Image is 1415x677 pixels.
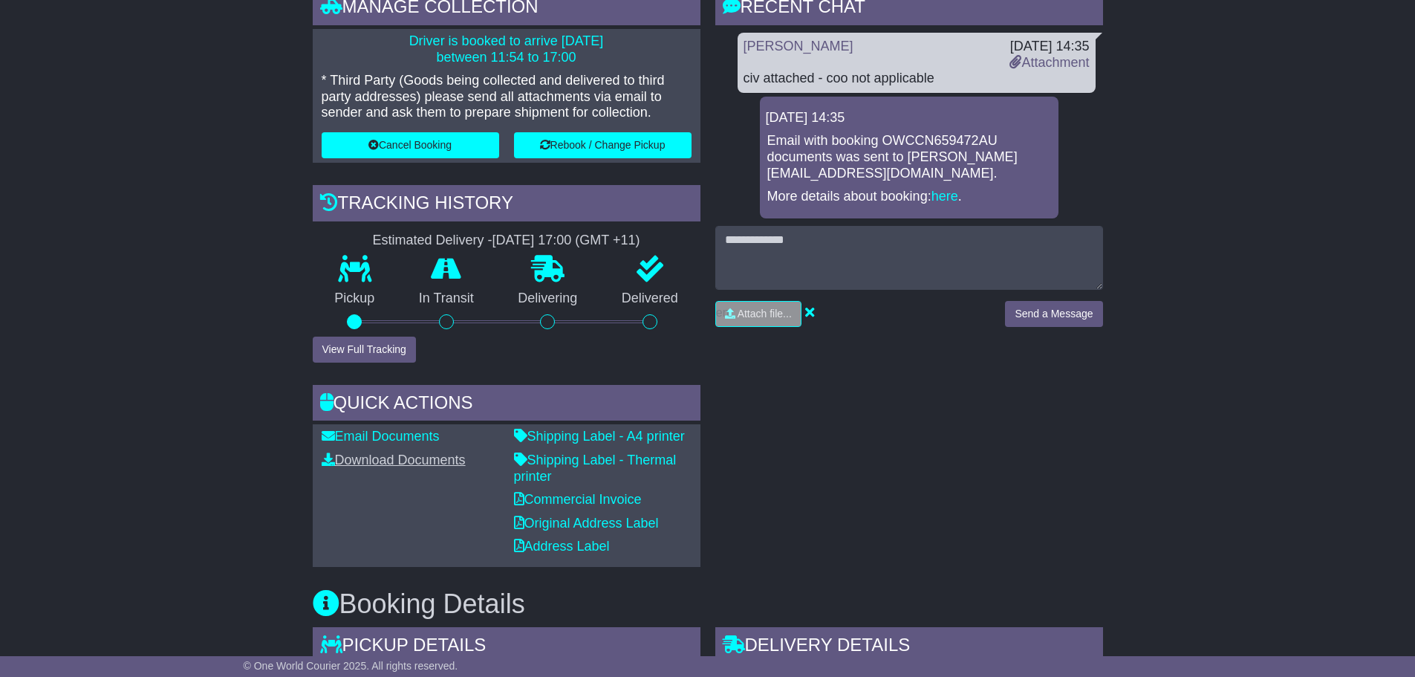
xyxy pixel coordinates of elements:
p: Pickup [313,291,397,307]
p: Delivered [599,291,700,307]
div: Quick Actions [313,385,700,425]
button: Cancel Booking [322,132,499,158]
a: Shipping Label - Thermal printer [514,453,677,484]
a: Commercial Invoice [514,492,642,507]
a: [PERSON_NAME] [744,39,853,54]
div: civ attached - coo not applicable [744,71,1090,87]
div: [DATE] 14:35 [766,110,1053,126]
button: Rebook / Change Pickup [514,132,692,158]
button: Send a Message [1005,301,1102,327]
p: * Third Party (Goods being collected and delivered to third party addresses) please send all atta... [322,73,692,121]
div: Pickup Details [313,627,700,667]
a: Shipping Label - A4 printer [514,429,685,444]
a: here [931,189,958,204]
span: © One World Courier 2025. All rights reserved. [244,660,458,672]
div: [DATE] 14:35 [1009,39,1089,55]
p: Driver is booked to arrive [DATE] between 11:54 to 17:00 [322,33,692,65]
div: [DATE] 17:00 (GMT +11) [492,233,640,249]
div: Tracking history [313,185,700,225]
div: Estimated Delivery - [313,233,700,249]
a: Download Documents [322,453,466,467]
a: Attachment [1009,55,1089,70]
a: Address Label [514,539,610,554]
div: Delivery Details [715,627,1103,667]
a: Original Address Label [514,516,659,531]
button: View Full Tracking [313,337,416,363]
p: More details about booking: . [767,189,1051,205]
p: Email with booking OWCCN659472AU documents was sent to [PERSON_NAME][EMAIL_ADDRESS][DOMAIN_NAME]. [767,133,1051,181]
p: In Transit [397,291,496,307]
p: Delivering [496,291,600,307]
a: Email Documents [322,429,440,444]
h3: Booking Details [313,589,1103,619]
